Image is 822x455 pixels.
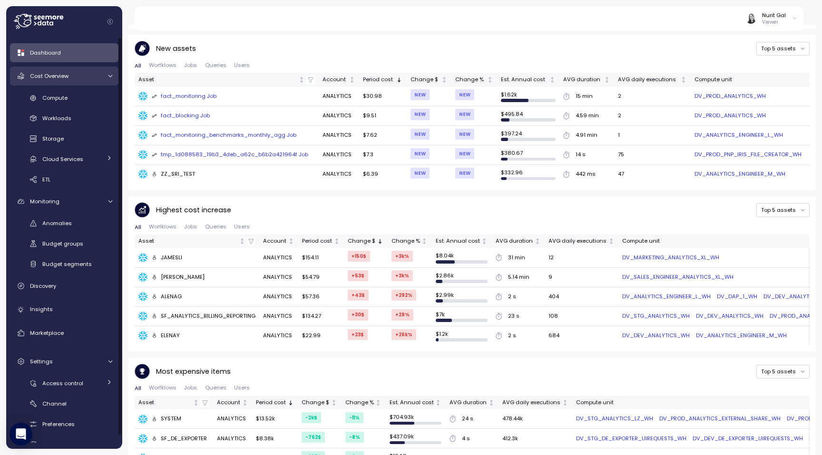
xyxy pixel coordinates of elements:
[259,268,298,287] td: ANALYTICS
[499,429,572,448] td: 412.3k
[762,19,786,26] p: Viewer
[138,237,238,246] div: Asset
[348,309,368,320] div: +30 $
[104,18,116,25] button: Collapse navigation
[152,131,297,140] div: fact_monitoring_benchmarks_monthly_agg Job
[42,441,77,448] span: Notifications
[432,326,492,345] td: $ 1.2k
[156,366,231,377] p: Most expensive items
[135,73,319,86] th: AssetNot sorted
[386,409,446,429] td: $ 704.93k
[492,234,545,248] th: AVG durationNot sorted
[348,251,370,262] div: +150 $
[576,131,597,140] div: 4.91 min
[604,76,610,83] div: Not sorted
[298,268,344,287] td: $54.79
[501,76,548,84] div: Est. Annual cost
[234,385,250,390] span: Users
[42,94,68,102] span: Compute
[42,260,92,268] span: Budget segments
[391,329,416,340] div: +26k %
[298,287,344,307] td: $57.36
[496,237,533,246] div: AVG duration
[545,268,618,287] td: 9
[10,300,118,319] a: Insights
[497,73,559,86] th: Est. Annual costNot sorted
[10,256,118,272] a: Budget segments
[391,251,413,262] div: +3k %
[149,224,176,229] span: Worfklows
[396,76,402,83] div: Sorted descending
[411,148,430,159] div: NEW
[30,49,61,57] span: Dashboard
[234,224,250,229] span: Users
[508,254,525,262] div: 31 min
[455,168,474,179] div: NEW
[348,329,368,340] div: +23 $
[10,131,118,147] a: Storage
[345,398,374,407] div: Change %
[508,293,516,301] div: 2 s
[762,11,786,19] div: Nurit Gal
[152,92,217,101] div: fact_monitoring Job
[152,435,207,443] div: SF_DE_EXPORTER
[138,111,315,121] a: fact_blocking Job
[42,135,64,142] span: Storage
[559,73,614,86] th: AVG durationNot sorted
[576,151,586,159] div: 14 s
[432,268,492,287] td: $ 2.86k
[135,225,141,230] span: All
[298,307,344,326] td: $134.27
[42,240,83,247] span: Budget groups
[30,198,59,205] span: Monitoring
[432,248,492,267] td: $ 8.04k
[205,63,226,68] span: Queries
[756,365,810,379] button: Top 5 assets
[386,429,446,448] td: $ 437.09k
[390,398,434,407] div: Est. Annual cost
[436,237,480,246] div: Est. Annual cost
[10,171,118,187] a: ETL
[608,238,615,245] div: Not sorted
[30,329,64,337] span: Marketplace
[462,435,470,443] div: 4 s
[10,111,118,126] a: Workloads
[534,238,541,245] div: Not sorted
[497,106,559,126] td: $ 495.84
[359,87,407,106] td: $30.98
[499,409,572,429] td: 478.44k
[391,290,416,301] div: +292 %
[10,276,118,295] a: Discovery
[502,398,560,407] div: AVG daily executions
[10,323,118,342] a: Marketplace
[622,332,690,340] a: DV_DEV_ANALYTICS_WH
[259,307,298,326] td: ANALYTICS
[406,73,451,86] th: Change $Not sorted
[391,237,420,246] div: Change %
[695,151,802,159] a: DV_PROD_PNP_IRIS_FILE_CREATOR_WH
[508,312,519,321] div: 23 s
[30,72,68,80] span: Cost Overview
[576,112,599,120] div: 4.59 min
[319,106,359,126] td: ANALYTICS
[42,219,72,227] span: Anomalies
[411,76,440,84] div: Change $
[252,396,298,409] th: Period costSorted descending
[10,396,118,412] a: Channel
[302,237,332,246] div: Period cost
[614,145,691,165] td: 75
[242,399,248,406] div: Not sorted
[259,287,298,307] td: ANALYTICS
[435,399,441,406] div: Not sorted
[497,145,559,165] td: $ 380.67
[455,76,485,84] div: Change %
[545,248,618,267] td: 12
[135,63,141,68] span: All
[205,224,226,229] span: Queries
[217,398,240,407] div: Account
[411,168,430,179] div: NEW
[152,415,182,423] div: SYSTEM
[138,76,297,84] div: Asset
[156,205,231,216] p: Highest cost increase
[252,409,298,429] td: $13.52k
